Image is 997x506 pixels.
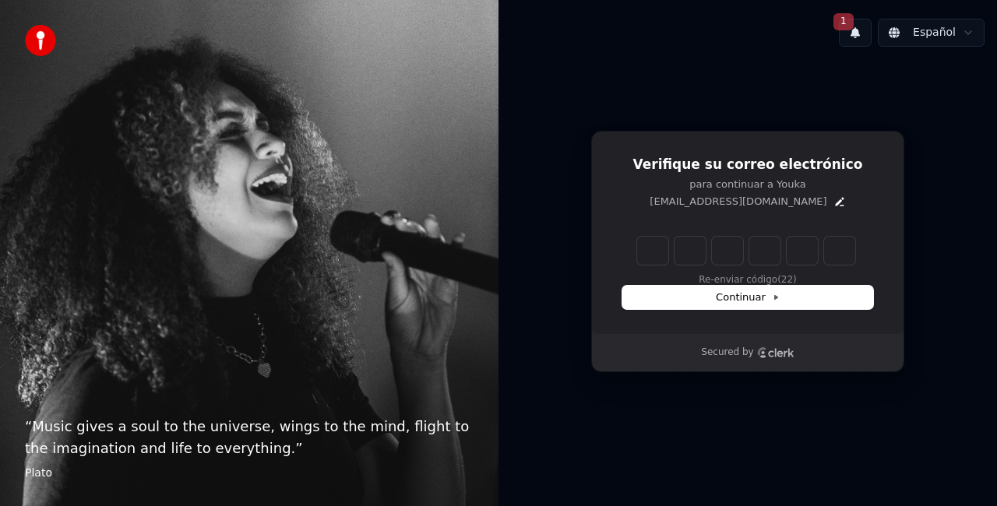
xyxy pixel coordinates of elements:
span: Continuar [716,290,780,304]
span: 1 [833,13,854,30]
p: para continuar a Youka [622,177,873,192]
input: Digit 5 [787,237,818,265]
h1: Verifique su correo electrónico [622,156,873,174]
input: Digit 6 [824,237,855,265]
div: Verification code input [634,234,858,268]
footer: Plato [25,466,474,481]
input: Digit 3 [712,237,743,265]
input: Digit 2 [675,237,706,265]
input: Digit 4 [749,237,780,265]
p: [EMAIL_ADDRESS][DOMAIN_NAME] [650,195,826,209]
img: youka [25,25,56,56]
input: Enter verification code. Digit 1 [637,237,668,265]
a: Clerk logo [757,347,794,358]
button: Edit [833,195,846,208]
button: 1 [839,19,872,47]
p: Secured by [701,346,753,359]
button: Continuar [622,286,873,309]
p: “ Music gives a soul to the universe, wings to the mind, flight to the imagination and life to ev... [25,416,474,459]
